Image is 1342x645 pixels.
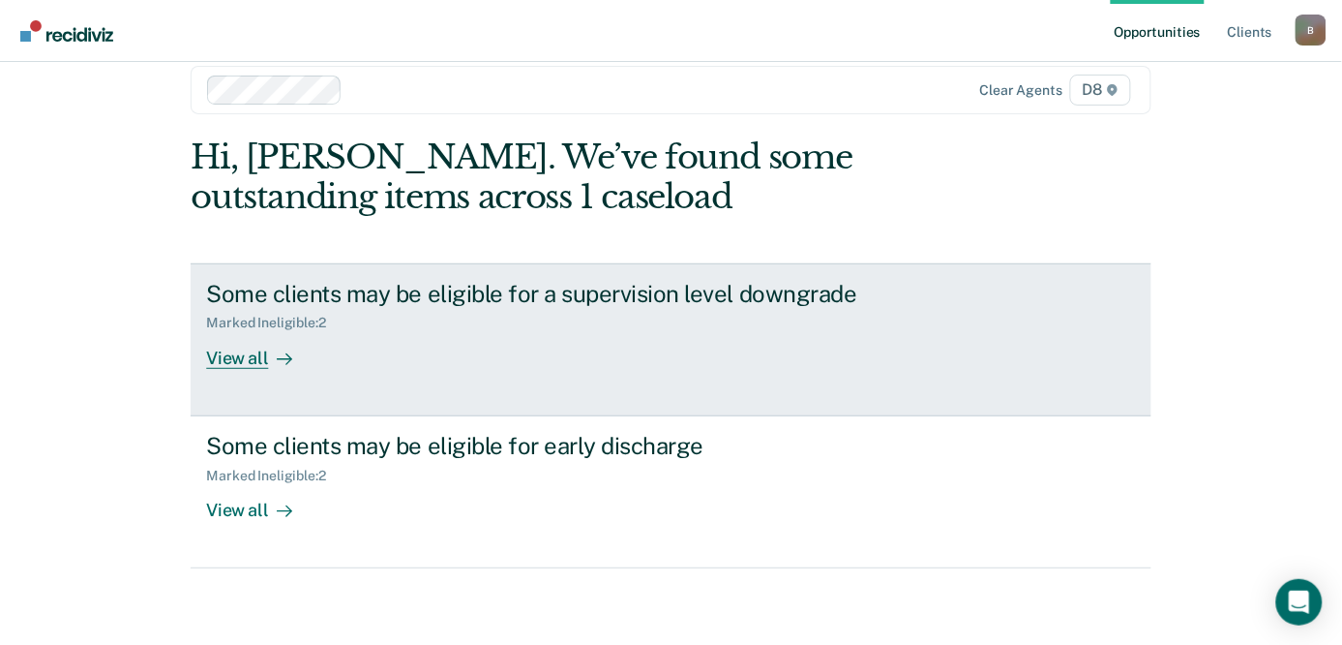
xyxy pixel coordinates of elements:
div: Open Intercom Messenger [1276,579,1323,626]
span: D8 [1070,75,1131,106]
button: Profile dropdown button [1296,15,1327,46]
div: Marked Ineligible : 2 [206,315,341,331]
a: Some clients may be eligible for early dischargeMarked Ineligible:2View all [191,416,1150,568]
a: Some clients may be eligible for a supervision level downgradeMarked Ineligible:2View all [191,263,1150,416]
div: Marked Ineligible : 2 [206,468,341,484]
div: Some clients may be eligible for a supervision level downgrade [206,280,885,308]
div: View all [206,331,314,369]
img: Recidiviz [20,20,113,42]
div: B [1296,15,1327,46]
div: Hi, [PERSON_NAME]. We’ve found some outstanding items across 1 caseload [191,138,959,217]
div: View all [206,483,314,521]
div: Some clients may be eligible for early discharge [206,432,885,460]
div: Clear agents [980,82,1062,99]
